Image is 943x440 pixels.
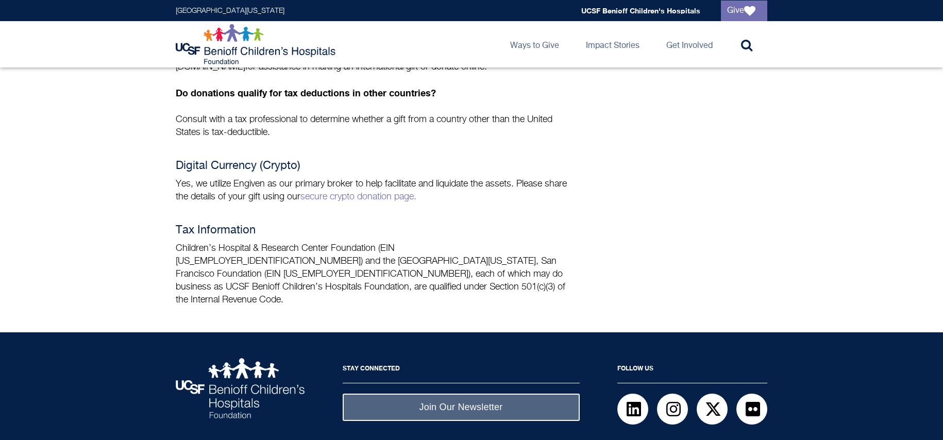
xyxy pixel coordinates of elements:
[578,21,648,67] a: Impact Stories
[176,242,572,307] p: Children’s Hospital & Research Center Foundation (EIN [US_EMPLOYER_IDENTIFICATION_NUMBER]) and th...
[176,358,305,418] img: UCSF Benioff Children's Hospitals
[176,24,338,65] img: Logo for UCSF Benioff Children's Hospitals Foundation
[658,21,721,67] a: Get Involved
[617,358,767,383] h2: Follow Us
[176,160,572,173] h4: Digital Currency (Crypto)
[176,7,284,14] a: [GEOGRAPHIC_DATA][US_STATE]
[343,358,580,383] h2: Stay Connected
[721,1,767,21] a: Give
[176,224,572,237] h4: Tax Information
[581,6,700,15] a: UCSF Benioff Children's Hospitals
[176,87,436,98] strong: Do donations qualify for tax deductions in other countries?
[502,21,567,67] a: Ways to Give
[176,113,572,139] p: Consult with a tax professional to determine whether a gift from a country other than the United ...
[343,394,580,421] a: Join Our Newsletter
[176,178,572,204] p: Yes, we utilize Engiven as our primary broker to help facilitate and liquidate the assets. Please...
[300,192,416,201] a: secure crypto donation page.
